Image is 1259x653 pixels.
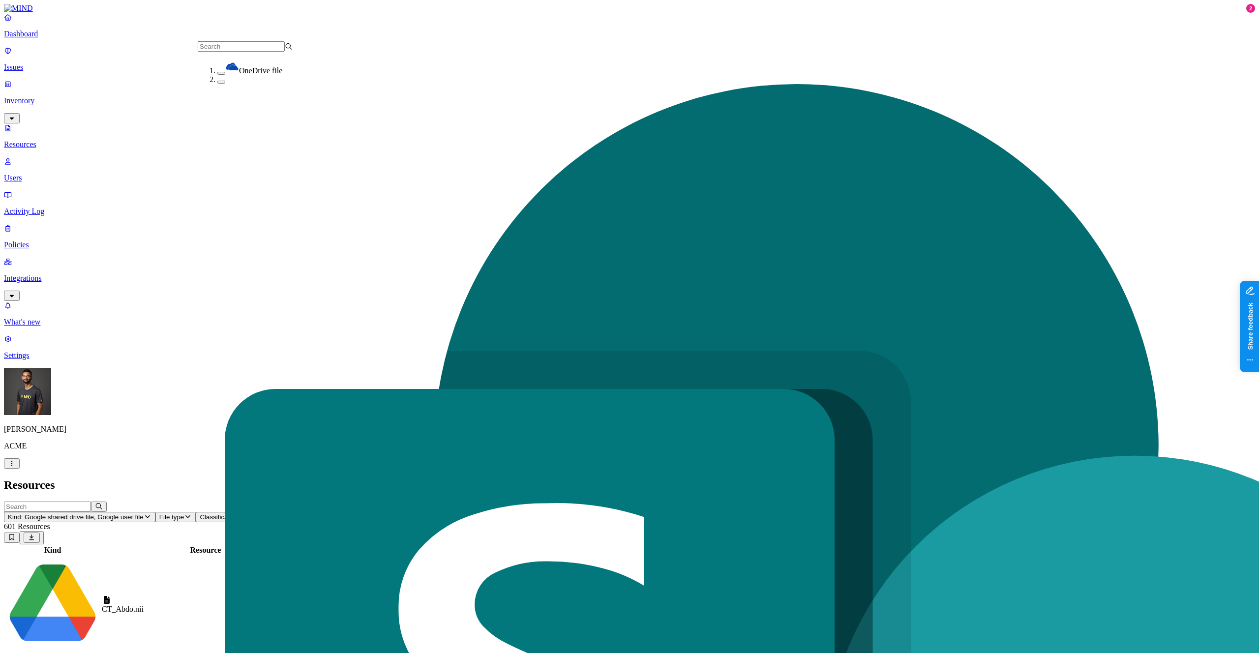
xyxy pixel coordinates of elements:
img: onedrive [225,59,239,73]
p: Integrations [4,274,1255,283]
a: Inventory [4,80,1255,122]
a: Settings [4,334,1255,360]
p: Inventory [4,96,1255,105]
a: What's new [4,301,1255,326]
p: Activity Log [4,207,1255,216]
a: Issues [4,46,1255,72]
h2: Resources [4,478,1255,492]
a: Resources [4,123,1255,149]
input: Search [198,41,285,52]
div: 2 [1246,4,1255,13]
p: ACME [4,442,1255,450]
a: Activity Log [4,190,1255,216]
img: MIND [4,4,33,13]
a: Integrations [4,257,1255,299]
a: Policies [4,224,1255,249]
img: Amit Cohen [4,368,51,415]
span: 601 Resources [4,522,50,531]
p: What's new [4,318,1255,326]
p: Policies [4,240,1255,249]
p: Dashboard [4,30,1255,38]
span: OneDrive file [239,66,282,75]
p: [PERSON_NAME] [4,425,1255,434]
a: Users [4,157,1255,182]
span: Kind: Google shared drive file, Google user file [8,513,144,521]
p: Resources [4,140,1255,149]
p: Issues [4,63,1255,72]
p: Settings [4,351,1255,360]
span: File type [159,513,184,521]
div: Resource [102,546,309,555]
img: google-drive [5,557,100,651]
a: MIND [4,4,1255,13]
div: Kind [5,546,100,555]
div: CT_Abdo.nii [102,605,309,614]
a: Dashboard [4,13,1255,38]
p: Users [4,174,1255,182]
input: Search [4,502,91,512]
